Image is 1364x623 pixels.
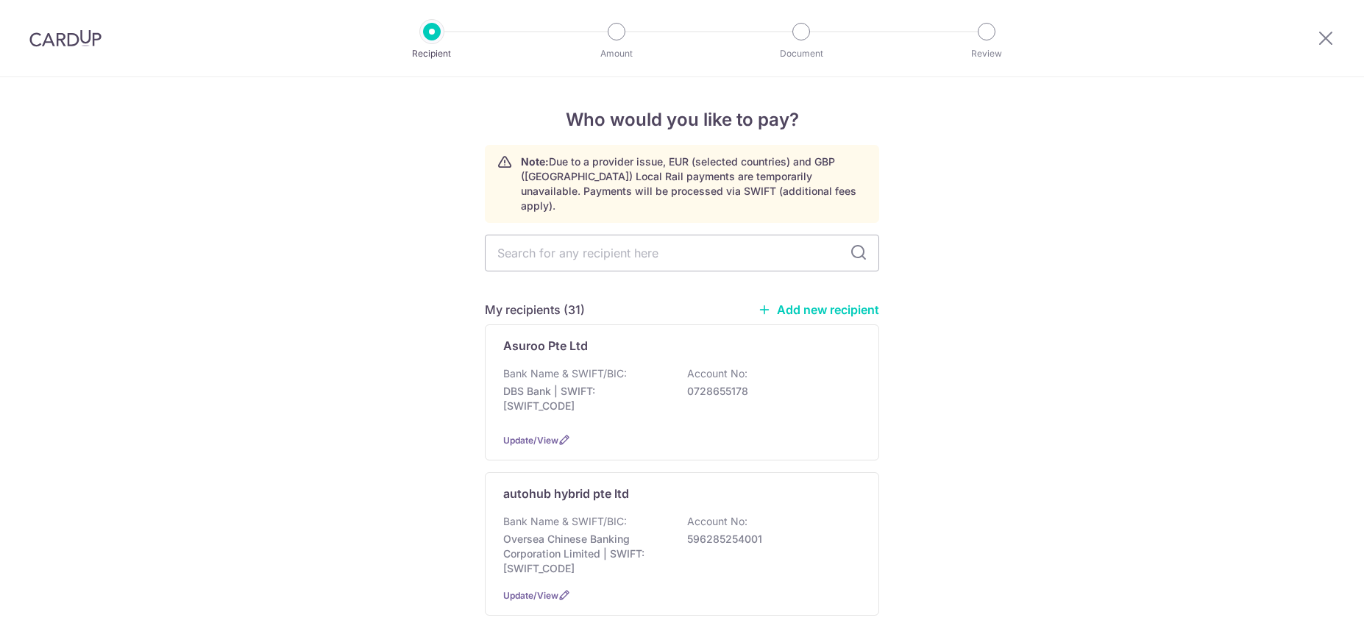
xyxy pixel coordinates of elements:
[503,384,668,413] p: DBS Bank | SWIFT: [SWIFT_CODE]
[747,46,856,61] p: Document
[521,155,549,168] strong: Note:
[687,384,852,399] p: 0728655178
[687,366,747,381] p: Account No:
[932,46,1041,61] p: Review
[485,301,585,318] h5: My recipients (31)
[29,29,102,47] img: CardUp
[503,337,588,355] p: Asuroo Pte Ltd
[521,154,867,213] p: Due to a provider issue, EUR (selected countries) and GBP ([GEOGRAPHIC_DATA]) Local Rail payments...
[503,532,668,576] p: Oversea Chinese Banking Corporation Limited | SWIFT: [SWIFT_CODE]
[503,366,627,381] p: Bank Name & SWIFT/BIC:
[758,302,879,317] a: Add new recipient
[503,514,627,529] p: Bank Name & SWIFT/BIC:
[503,435,558,446] a: Update/View
[562,46,671,61] p: Amount
[377,46,486,61] p: Recipient
[485,107,879,133] h4: Who would you like to pay?
[485,235,879,271] input: Search for any recipient here
[1269,579,1349,616] iframe: Opens a widget where you can find more information
[687,532,852,547] p: 596285254001
[503,590,558,601] a: Update/View
[503,485,629,502] p: autohub hybrid pte ltd
[687,514,747,529] p: Account No:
